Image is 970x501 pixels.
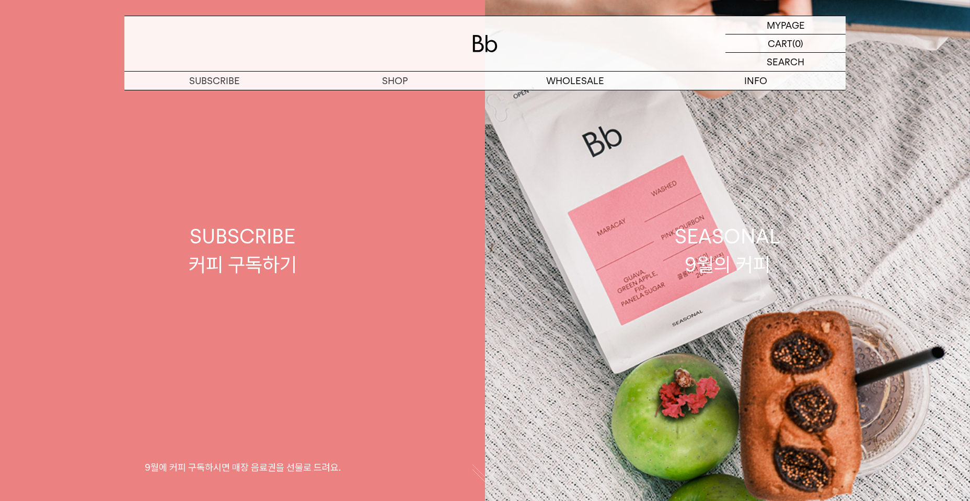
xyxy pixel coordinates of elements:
p: SEARCH [767,53,804,71]
div: SUBSCRIBE 커피 구독하기 [189,223,297,278]
p: MYPAGE [767,16,805,34]
p: WHOLESALE [485,72,665,90]
div: SEASONAL 9월의 커피 [675,223,780,278]
a: SUBSCRIBE [124,72,305,90]
p: INFO [665,72,846,90]
a: SHOP [305,72,485,90]
img: 로고 [472,35,498,52]
p: CART [768,34,792,52]
a: CART (0) [725,34,846,53]
p: (0) [792,34,803,52]
a: MYPAGE [725,16,846,34]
